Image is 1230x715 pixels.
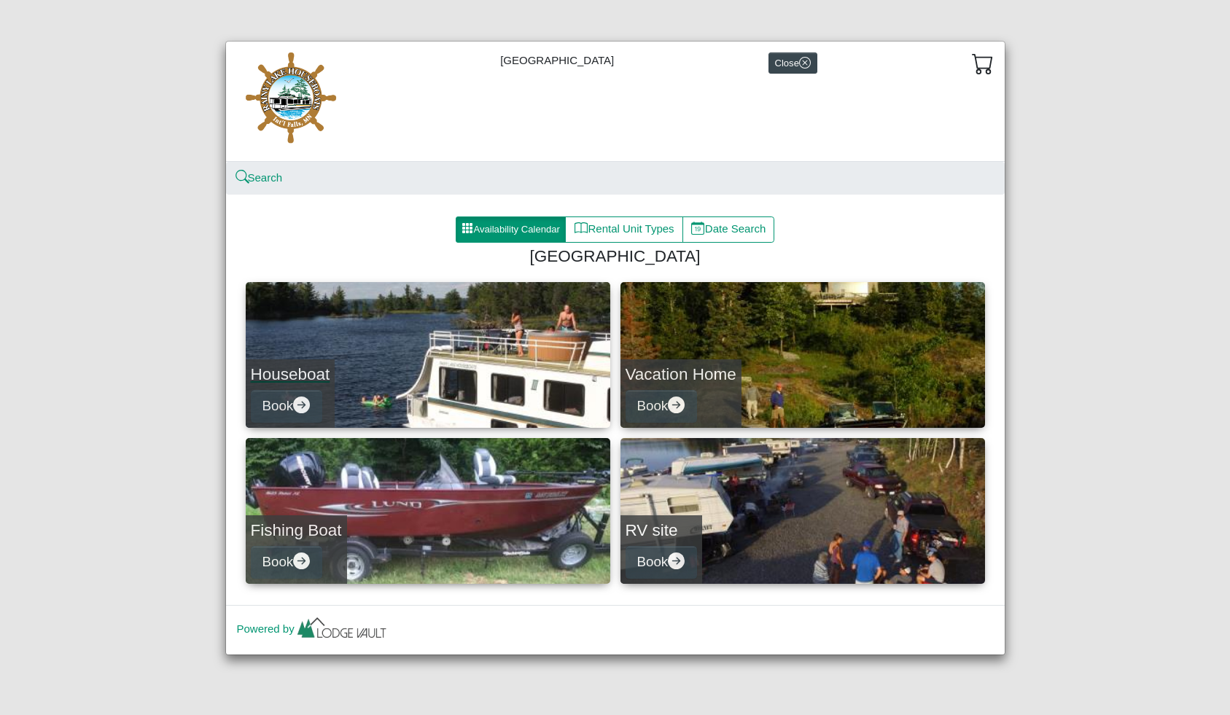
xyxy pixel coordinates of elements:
svg: search [237,172,248,183]
button: Bookarrow right circle fill [251,390,322,423]
button: grid3x3 gap fillAvailability Calendar [456,216,567,243]
svg: calendar date [691,222,705,235]
svg: cart [972,52,994,74]
svg: grid3x3 gap fill [462,222,473,234]
svg: x circle [799,57,811,69]
button: Bookarrow right circle fill [626,546,697,579]
div: [GEOGRAPHIC_DATA] [226,42,1005,162]
button: Bookarrow right circle fill [251,546,322,579]
button: Closex circle [768,52,817,74]
h4: RV site [626,520,697,540]
h4: Houseboat [251,364,330,384]
a: Powered by [237,622,389,635]
svg: arrow right circle fill [668,396,685,413]
svg: arrow right circle fill [293,552,310,569]
svg: arrow right circle fill [293,396,310,413]
svg: arrow right circle fill [668,552,685,569]
h4: Fishing Boat [251,520,342,540]
svg: book [575,222,588,235]
a: searchSearch [237,171,283,184]
h4: [GEOGRAPHIC_DATA] [252,246,979,266]
h4: Vacation Home [626,364,736,384]
button: calendar dateDate Search [682,216,775,243]
button: Bookarrow right circle fill [626,390,697,423]
img: lv-small.ca335149.png [295,614,389,646]
button: bookRental Unit Types [565,216,682,243]
img: 55466189-bbd8-41c3-ab33-5e957c8145a3.jpg [237,52,346,150]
